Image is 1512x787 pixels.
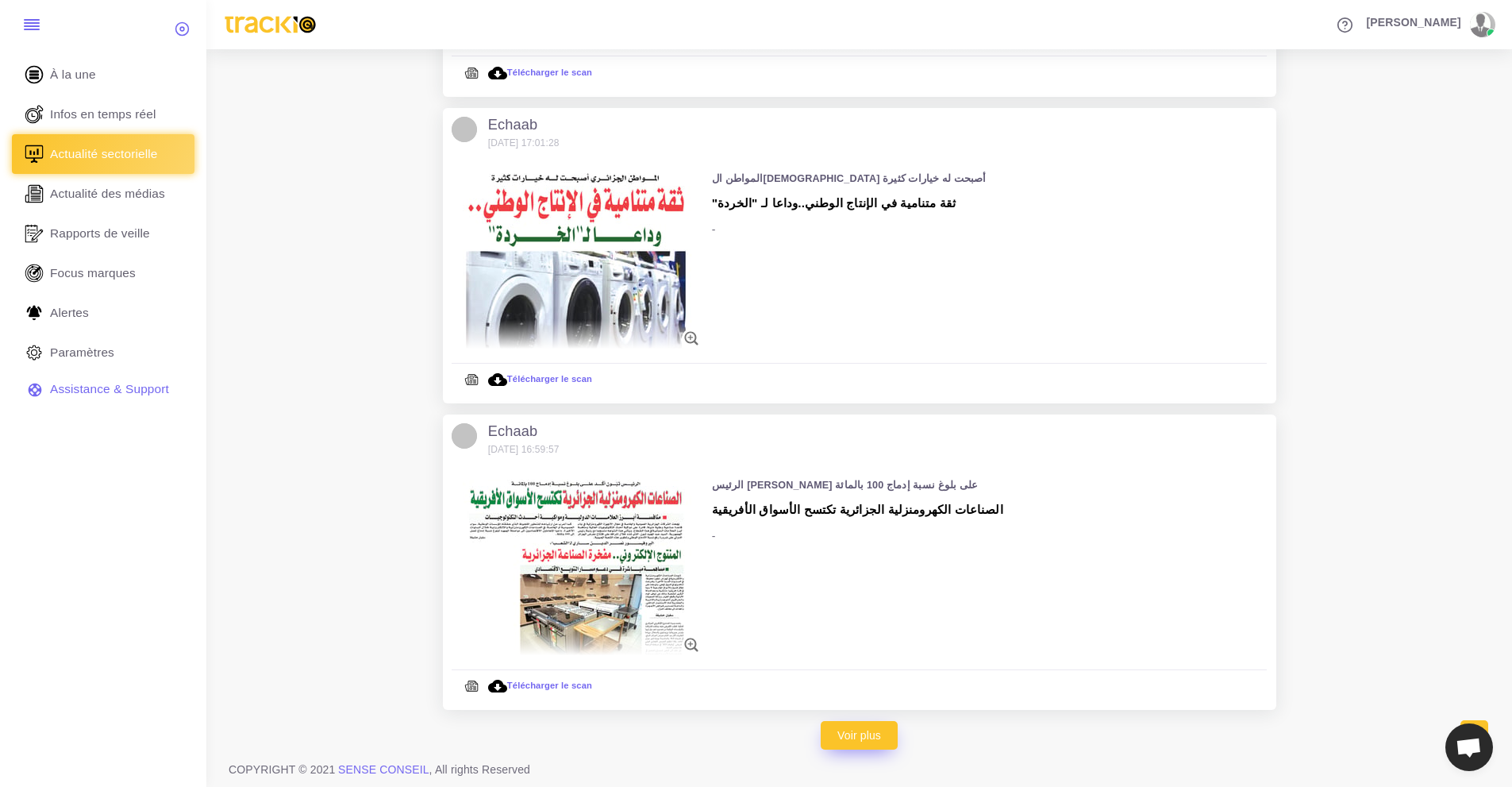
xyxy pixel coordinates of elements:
a: Télécharger le scan [486,374,592,384]
a: Rapports de veille [12,214,194,253]
img: newspaper.svg [463,64,480,82]
a: Télécharger le scan [486,68,592,77]
div: - [712,162,987,363]
span: Infos en temps réel [50,106,156,123]
a: SENSE CONSEIL [338,763,429,776]
img: zoom [682,329,701,348]
img: focus-marques.svg [22,261,46,285]
a: À la une [12,55,194,95]
a: Infos en temps réel [12,95,194,134]
img: revue-sectorielle.svg [22,142,46,166]
h5: الصناعات الكهرومنزلية الجزائرية تكتسح الأسواق الأفريقية [712,503,1003,517]
span: , All rights Reserved [429,762,530,778]
span: Paramètres [50,344,114,361]
img: home.svg [22,63,46,87]
a: Focus marques [12,253,194,293]
img: revue-editorielle.svg [22,182,46,206]
h5: Echaab [488,117,560,134]
a: Alertes [12,293,194,333]
span: Assistance & Support [50,380,169,398]
img: download.svg [488,64,507,83]
img: 38786225f5de697e5e82ec3565f1dfe4.jpg [463,173,701,352]
div: Ouvrir le chat [1445,723,1493,771]
img: Avatar [452,423,477,449]
span: Focus marques [50,264,136,282]
a: [PERSON_NAME] avatar [1359,12,1501,37]
span: Rapports de veille [50,225,150,242]
small: [DATE] 17:01:28 [488,137,560,149]
img: revue-live.svg [22,102,46,126]
img: parametre.svg [22,341,46,365]
a: Actualité sectorielle [12,134,194,174]
span: Alertes [50,304,89,322]
img: Avatar [452,117,477,142]
img: download.svg [488,370,507,389]
img: newspaper.svg [463,677,480,695]
span: À la une [50,66,96,83]
a: Voir plus [821,721,898,750]
h5: Echaab [488,423,560,441]
h5: "ثقة متنامية في الإنتاج الوطني..وداعا لـ "الخردة [712,196,987,210]
a: Télécharger le scan [486,681,592,690]
span: Actualité des médias [50,185,165,203]
img: Alerte.svg [22,301,46,325]
img: zoom [682,635,701,654]
img: rapport_1.svg [22,222,46,245]
a: Paramètres [12,333,194,372]
img: 73bb5a85c3f334a7c4976a02682c36bb.jpg [463,480,701,658]
small: [DATE] 16:59:57 [488,444,560,455]
span: [PERSON_NAME] [1367,17,1461,28]
img: avatar [1470,12,1491,37]
span: COPYRIGHT © 2021 [229,762,530,778]
img: newspaper.svg [463,371,480,388]
img: trackio.svg [217,9,323,41]
a: Actualité des médias [12,174,194,214]
span: Actualité sectorielle [50,145,158,163]
img: download.svg [488,677,507,696]
h6: المواطن ال[DEMOGRAPHIC_DATA] أصبحت له خيارات كثيرة [712,173,987,185]
div: - [712,469,1003,669]
h6: الرئيس [PERSON_NAME] على بلوغ نسبة إدماج 100 بالمائة [712,480,1003,492]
